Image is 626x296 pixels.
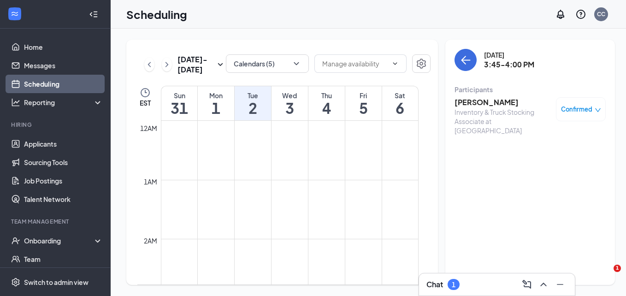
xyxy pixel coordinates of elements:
div: Inventory & Truck Stocking Associate at [GEOGRAPHIC_DATA] [455,107,551,135]
svg: ChevronDown [292,59,301,68]
div: Mon [198,91,234,100]
svg: ComposeMessage [521,279,532,290]
svg: Clock [140,87,151,98]
h3: Chat [426,279,443,290]
div: Fri [345,91,382,100]
h1: 4 [308,100,345,116]
svg: ArrowLeft [460,54,471,65]
svg: Settings [416,58,427,69]
svg: Settings [11,278,20,287]
h1: Scheduling [126,6,187,22]
button: Minimize [553,277,567,292]
span: Confirmed [561,105,592,114]
svg: Analysis [11,98,20,107]
a: August 31, 2025 [161,86,197,120]
div: 2am [142,236,159,246]
h1: 6 [382,100,418,116]
span: EST [140,98,151,107]
a: September 1, 2025 [198,86,234,120]
div: Reporting [24,98,103,107]
div: Hiring [11,121,101,129]
h1: 3 [272,100,308,116]
a: Home [24,38,103,56]
a: Settings [412,54,431,75]
svg: ChevronUp [538,279,549,290]
div: Wed [272,91,308,100]
button: ComposeMessage [520,277,534,292]
button: Settings [412,54,431,73]
h3: 3:45-4:00 PM [484,59,534,70]
a: Scheduling [24,75,103,93]
a: Talent Network [24,190,103,208]
input: Manage availability [322,59,388,69]
a: Applicants [24,135,103,153]
svg: Notifications [555,9,566,20]
a: Sourcing Tools [24,153,103,172]
button: ChevronUp [536,277,551,292]
div: 1am [142,177,159,187]
div: Onboarding [24,236,95,245]
div: [DATE] [484,50,534,59]
button: Calendars (5)ChevronDown [226,54,309,73]
button: ChevronLeft [144,58,154,71]
svg: SmallChevronDown [215,59,226,70]
a: September 5, 2025 [345,86,382,120]
div: Team Management [11,218,101,225]
h1: 2 [235,100,271,116]
a: September 2, 2025 [235,86,271,120]
div: Thu [308,91,345,100]
svg: QuestionInfo [575,9,586,20]
h1: 31 [161,100,197,116]
div: Tue [235,91,271,100]
svg: Collapse [89,10,98,19]
div: CC [597,10,605,18]
a: Team [24,250,103,268]
h3: [DATE] - [DATE] [177,54,215,75]
div: Sat [382,91,418,100]
svg: Minimize [555,279,566,290]
a: September 4, 2025 [308,86,345,120]
iframe: Intercom live chat [595,265,617,287]
div: 1 [452,281,455,289]
button: ChevronRight [162,58,172,71]
div: Switch to admin view [24,278,89,287]
h1: 1 [198,100,234,116]
div: Sun [161,91,197,100]
a: September 6, 2025 [382,86,418,120]
svg: UserCheck [11,236,20,245]
svg: ChevronRight [162,59,171,70]
button: back-button [455,49,477,71]
div: 12am [138,123,159,133]
a: September 3, 2025 [272,86,308,120]
span: down [595,107,601,113]
svg: WorkstreamLogo [10,9,19,18]
span: 1 [614,265,621,272]
a: Messages [24,56,103,75]
h1: 5 [345,100,382,116]
a: Job Postings [24,172,103,190]
div: Participants [455,85,606,94]
h3: [PERSON_NAME] [455,97,551,107]
svg: ChevronLeft [145,59,154,70]
svg: ChevronDown [391,60,399,67]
